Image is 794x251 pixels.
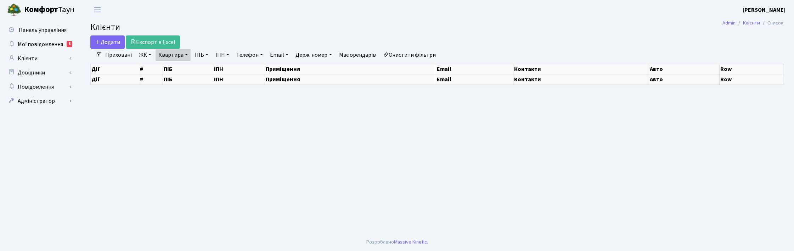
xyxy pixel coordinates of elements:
[380,49,439,61] a: Очистити фільтри
[91,64,139,74] th: Дії
[24,4,58,15] b: Комфорт
[436,64,513,74] th: Email
[90,35,125,49] a: Додати
[436,74,513,84] th: Email
[743,19,760,27] a: Клієнти
[95,38,120,46] span: Додати
[267,49,291,61] a: Email
[265,74,436,84] th: Приміщення
[293,49,334,61] a: Держ. номер
[24,4,74,16] span: Таун
[4,37,74,51] a: Мої повідомлення8
[19,26,67,34] span: Панель управління
[712,16,794,30] nav: breadcrumb
[720,64,783,74] th: Row
[7,3,21,17] img: logo.png
[18,40,63,48] span: Мої повідомлення
[102,49,135,61] a: Приховані
[265,64,436,74] th: Приміщення
[192,49,211,61] a: ПІБ
[366,238,428,246] div: Розроблено .
[213,64,265,74] th: ІПН
[4,66,74,80] a: Довідники
[233,49,266,61] a: Телефон
[649,74,720,84] th: Авто
[4,94,74,108] a: Адміністратор
[4,51,74,66] a: Клієнти
[760,19,783,27] li: Список
[156,49,191,61] a: Квартира
[513,74,649,84] th: Контакти
[513,64,649,74] th: Контакти
[213,49,232,61] a: ІПН
[213,74,265,84] th: ІПН
[89,4,106,16] button: Переключити навігацію
[163,64,213,74] th: ПІБ
[139,74,163,84] th: #
[336,49,379,61] a: Має орендарів
[722,19,736,27] a: Admin
[126,35,180,49] a: Експорт в Excel
[743,6,785,14] a: [PERSON_NAME]
[720,74,783,84] th: Row
[649,64,720,74] th: Авто
[163,74,213,84] th: ПІБ
[91,74,139,84] th: Дії
[136,49,154,61] a: ЖК
[67,41,72,47] div: 8
[394,238,427,246] a: Massive Kinetic
[90,21,120,33] span: Клієнти
[4,23,74,37] a: Панель управління
[139,64,163,74] th: #
[4,80,74,94] a: Повідомлення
